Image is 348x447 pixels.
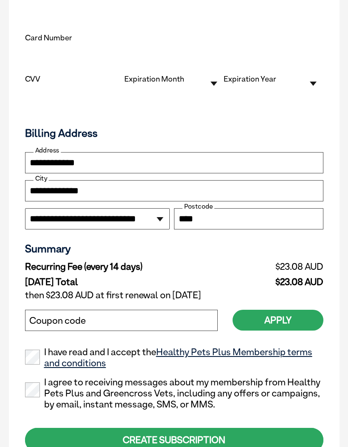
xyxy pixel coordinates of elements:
[25,382,40,397] input: I agree to receiving messages about my membership from Healthy Pets Plus and Greencross Vets, inc...
[34,175,49,183] label: City
[25,288,323,303] td: then $23.08 AUD at first renewal on [DATE]
[25,347,323,369] label: I have read and I accept the
[182,203,214,211] label: Postcode
[235,274,323,288] td: $23.08 AUD
[25,259,236,274] td: Recurring Fee (every 14 days)
[124,74,184,83] label: Expiration Month
[224,74,276,83] label: Expiration Year
[25,377,323,410] label: I agree to receiving messages about my membership from Healthy Pets Plus and Greencross Vets, inc...
[34,147,61,155] label: Address
[25,242,323,255] h3: Summary
[25,274,236,288] td: [DATE] Total
[25,127,323,139] h3: Billing Address
[29,315,86,326] label: Coupon code
[235,259,323,274] td: $23.08 AUD
[25,74,40,83] label: CVV
[44,346,312,368] a: Healthy Pets Plus Membership terms and conditions
[25,33,72,42] label: Card Number
[25,350,40,365] input: I have read and I accept theHealthy Pets Plus Membership terms and conditions
[233,310,323,331] button: Apply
